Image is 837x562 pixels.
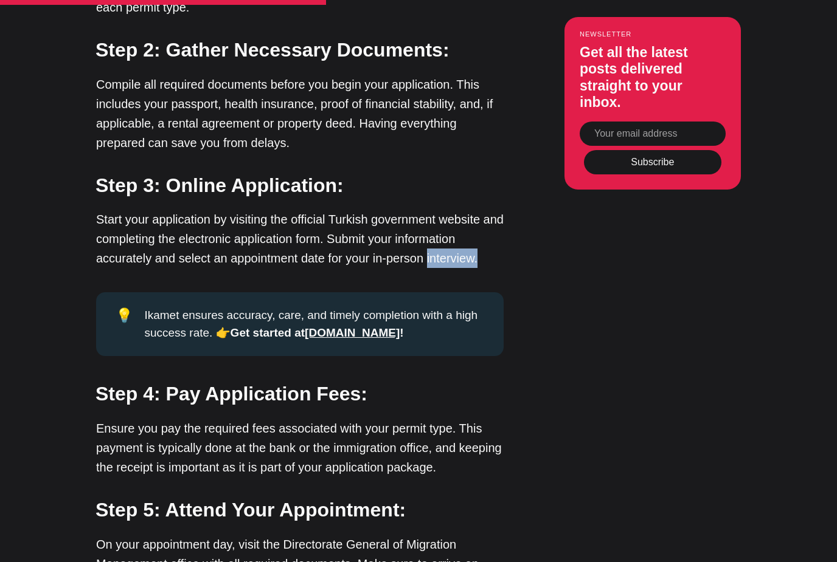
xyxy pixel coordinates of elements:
[400,326,403,339] strong: !
[580,44,726,111] h3: Get all the latest posts delivered straight to your inbox.
[96,499,406,521] strong: Step 5: Attend Your Appointment:
[116,307,144,341] div: 💡
[584,150,721,174] button: Subscribe
[96,383,367,405] strong: Step 4: Pay Application Fees:
[96,39,450,61] strong: Step 2: Gather Necessary Documents:
[96,174,344,196] strong: Step 3: Online Application:
[580,122,726,146] input: Your email address
[231,326,305,339] strong: Get started at
[96,419,504,477] p: Ensure you pay the required fees associated with your permit type. This payment is typically done...
[144,307,484,341] div: Ikamet ensures accuracy, care, and timely completion with a high success rate. 👉
[96,210,504,268] p: Start your application by visiting the official Turkish government website and completing the ele...
[96,75,504,152] p: Compile all required documents before you begin your application. This includes your passport, he...
[305,326,400,339] a: [DOMAIN_NAME]
[580,30,726,38] small: Newsletter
